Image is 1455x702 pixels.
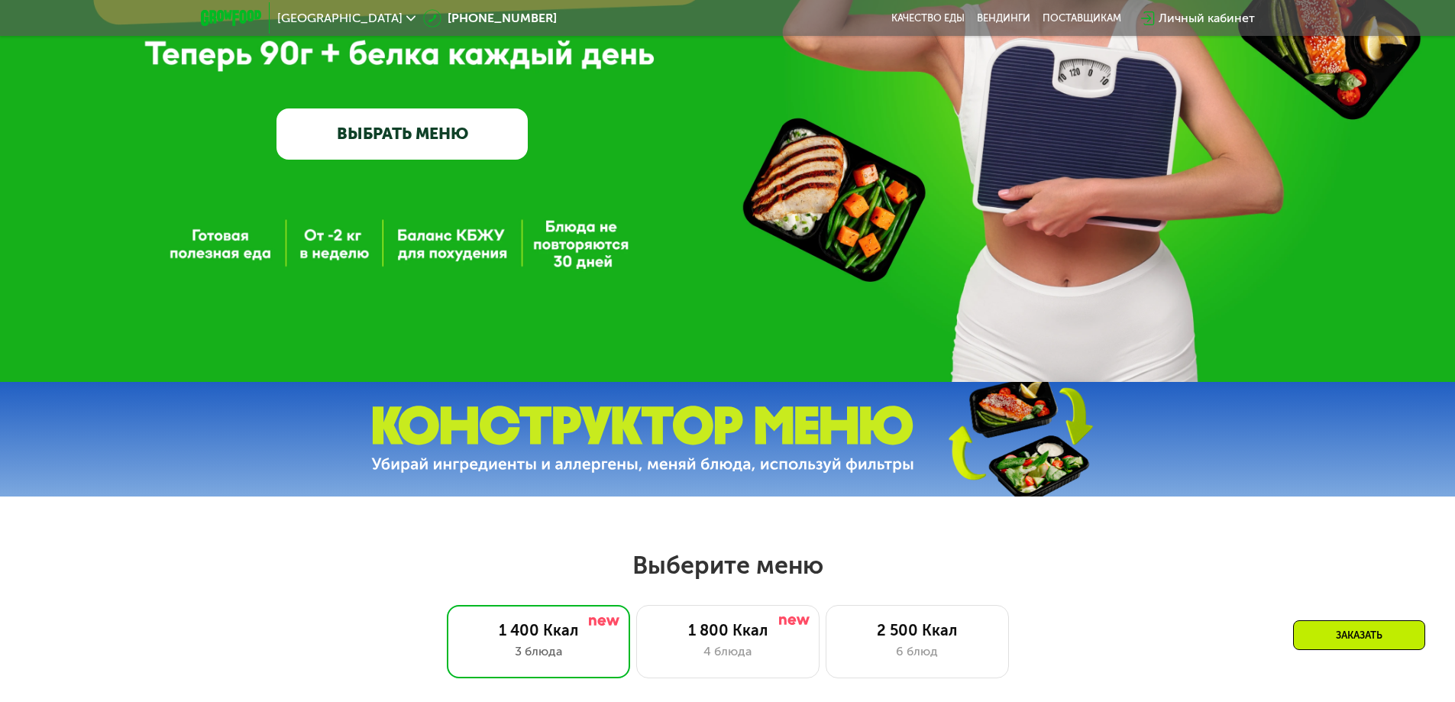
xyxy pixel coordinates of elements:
[977,12,1030,24] a: Вендинги
[1293,620,1425,650] div: Заказать
[652,621,803,639] div: 1 800 Ккал
[276,108,528,159] a: ВЫБРАТЬ МЕНЮ
[1043,12,1121,24] div: поставщикам
[463,621,614,639] div: 1 400 Ккал
[652,642,803,661] div: 4 блюда
[49,550,1406,581] h2: Выберите меню
[463,642,614,661] div: 3 блюда
[891,12,965,24] a: Качество еды
[277,12,403,24] span: [GEOGRAPHIC_DATA]
[842,621,993,639] div: 2 500 Ккал
[842,642,993,661] div: 6 блюд
[423,9,557,27] a: [PHONE_NUMBER]
[1159,9,1255,27] div: Личный кабинет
